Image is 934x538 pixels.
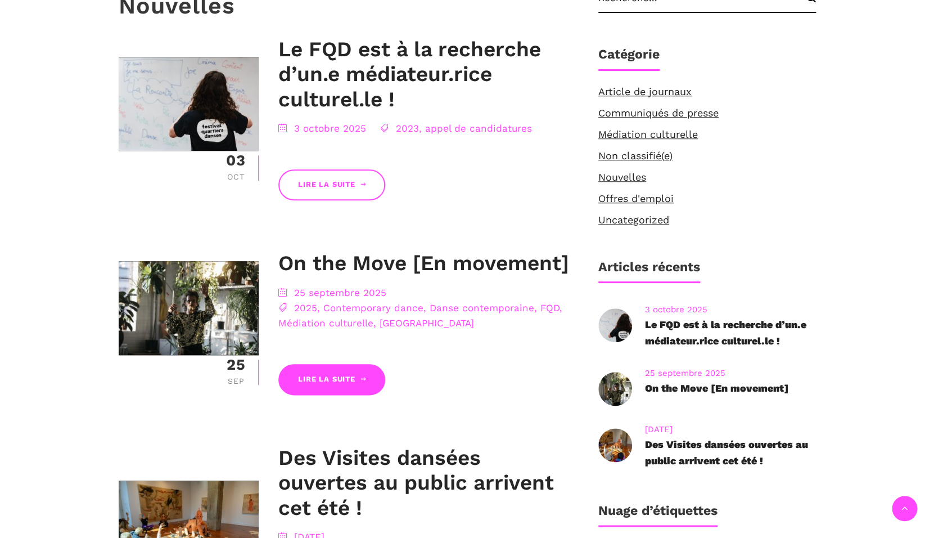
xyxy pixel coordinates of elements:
span: , [534,302,537,313]
a: 25 septembre 2025 [645,368,725,378]
h1: Catégorie [598,47,660,71]
a: Des Visites dansées ouvertes au public arrivent cet été ! [645,438,808,467]
div: Oct [225,173,247,181]
a: Le FQD est à la recherche d’un.e médiateur.rice culturel.le ! [278,37,541,111]
a: [DATE] [645,424,673,434]
a: [GEOGRAPHIC_DATA] [380,317,474,329]
a: Lire la suite [278,169,385,200]
a: Offres d'emploi [598,192,674,204]
a: Médiation culturelle [598,128,698,140]
a: Contemporary dance [323,302,423,313]
a: Communiqués de presse [598,107,719,119]
a: Uncategorized [598,214,669,226]
a: Médiation culturelle [278,317,373,329]
a: Article de journaux [598,86,692,97]
div: 03 [225,153,247,168]
img: _MG_7047 [598,372,632,406]
span: , [317,302,320,313]
div: Sep [225,377,247,385]
a: 3 octobre 2025 [294,123,366,134]
a: 2023 [396,123,419,134]
h1: Nuage d’étiquettes [598,503,718,527]
a: Nouvelles [598,171,646,183]
a: 3 octobre 2025 [645,304,707,315]
img: CARI-4081 [598,308,632,342]
a: Des Visites dansées ouvertes au public arrivent cet été ! [278,446,554,520]
img: 20240905-9595 [598,428,632,462]
a: Non classifié(e) [598,150,673,162]
a: On the Move [En movement] [278,251,569,275]
a: 2025 [294,302,317,313]
span: , [373,317,376,329]
a: On the Move [En movement] [645,382,789,394]
span: , [423,302,426,313]
a: Lire la suite [278,364,385,395]
h1: Articles récents [598,259,700,284]
a: Le FQD est à la recherche d’un.e médiateur.rice culturel.le ! [645,319,806,347]
a: appel de candidatures [425,123,532,134]
img: _MG_7047 [119,261,259,355]
a: 25 septembre 2025 [294,287,386,298]
img: CARI-4081 [119,57,259,150]
a: Danse contemporaine [430,302,534,313]
span: , [560,302,562,313]
span: , [419,123,422,134]
a: FQD [540,302,560,313]
div: 25 [225,357,247,373]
